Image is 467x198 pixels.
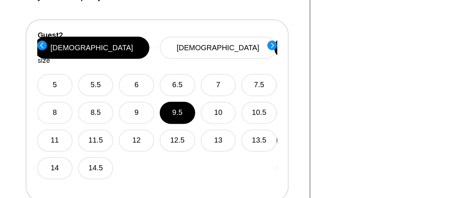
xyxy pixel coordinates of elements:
button: 5 [277,74,312,96]
button: 11.5 [78,129,113,151]
label: Guest 2 [38,31,63,39]
button: [DEMOGRAPHIC_DATA] [34,37,150,59]
button: 12 [119,129,154,151]
button: 14 [277,157,312,179]
button: 8 [277,102,312,124]
button: 7 [200,74,236,96]
button: 11 [37,129,72,151]
button: [DEMOGRAPHIC_DATA] [159,37,276,59]
button: 8 [37,102,72,124]
button: 10.5 [241,102,277,124]
button: 5 [37,74,72,96]
button: 13 [200,129,236,151]
button: 14 [37,157,72,179]
button: 6.5 [159,74,195,96]
button: 6 [119,74,154,96]
button: 11 [277,129,312,151]
button: 10 [200,102,236,124]
button: 9 [119,102,154,124]
button: 7.5 [241,74,277,96]
button: 8.5 [78,102,113,124]
button: 13.5 [241,129,277,151]
button: 5.5 [78,74,113,96]
button: 12.5 [159,129,195,151]
button: 9.5 [159,102,195,124]
button: 14.5 [78,157,113,179]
